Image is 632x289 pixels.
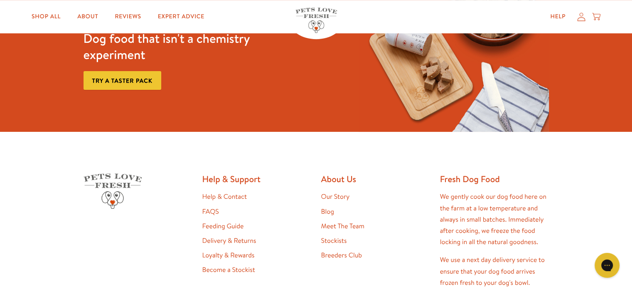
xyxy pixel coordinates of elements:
img: Pets Love Fresh [84,173,142,209]
img: Pets Love Fresh [295,7,337,33]
a: Become a Stockist [202,265,255,274]
a: Help [543,8,572,25]
a: Loyalty & Rewards [202,251,255,260]
a: Try a taster pack [84,71,161,90]
a: Feeding Guide [202,222,244,231]
h2: Fresh Dog Food [440,173,549,185]
a: Delivery & Returns [202,236,256,245]
a: Meet The Team [321,222,364,231]
a: Blog [321,207,334,216]
a: Shop All [25,8,67,25]
h2: About Us [321,173,430,185]
p: We gently cook our dog food here on the farm at a low temperature and always in small batches. Im... [440,191,549,248]
a: Help & Contact [202,192,247,201]
a: Stockists [321,236,347,245]
a: Reviews [108,8,148,25]
h3: Dog food that isn't a chemistry experiment [84,30,273,63]
h2: Help & Support [202,173,311,185]
p: We use a next day delivery service to ensure that your dog food arrives frozen fresh to your dog'... [440,254,549,289]
a: Breeders Club [321,251,362,260]
a: About [71,8,105,25]
a: FAQS [202,207,219,216]
a: Expert Advice [151,8,211,25]
a: Our Story [321,192,350,201]
iframe: Gorgias live chat messenger [590,250,624,281]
